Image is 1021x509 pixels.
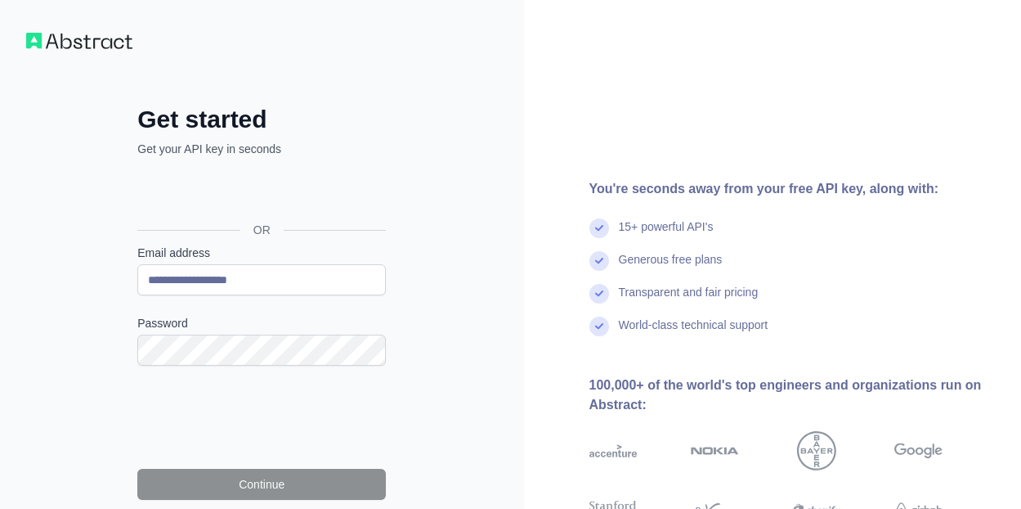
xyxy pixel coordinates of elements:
[589,179,996,199] div: You're seconds away from your free API key, along with:
[240,222,284,238] span: OR
[589,251,609,271] img: check mark
[619,284,759,317] div: Transparent and fair pricing
[137,469,386,500] button: Continue
[589,431,638,471] img: accenture
[137,315,386,331] label: Password
[589,376,996,415] div: 100,000+ of the world's top engineers and organizations run on Abstract:
[589,218,609,238] img: check mark
[129,175,391,211] iframe: Sign in with Google Button
[137,141,386,157] p: Get your API key in seconds
[137,245,386,261] label: Email address
[137,385,386,449] iframe: reCAPTCHA
[619,317,768,349] div: World-class technical support
[797,431,836,471] img: bayer
[26,33,132,49] img: Workflow
[589,317,609,336] img: check mark
[691,431,739,471] img: nokia
[619,251,723,284] div: Generous free plans
[589,284,609,304] img: check mark
[619,218,714,251] div: 15+ powerful API's
[137,105,386,134] h2: Get started
[894,431,943,471] img: google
